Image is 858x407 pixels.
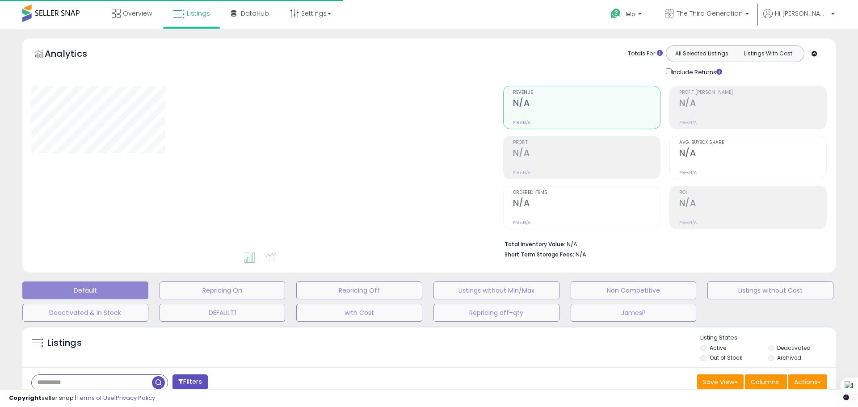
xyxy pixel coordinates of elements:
span: The Third Generation [677,9,743,18]
button: DEFAULT1 [160,304,286,322]
h2: N/A [513,198,660,210]
small: Prev: N/A [679,170,697,175]
h5: Analytics [45,47,105,62]
h2: N/A [513,98,660,110]
small: Prev: N/A [513,220,530,225]
span: N/A [576,250,586,259]
button: Repricing Off [296,281,422,299]
button: with Cost [296,304,422,322]
li: N/A [505,238,820,249]
i: Get Help [610,8,621,19]
a: Hi [PERSON_NAME] [763,9,835,29]
span: Help [623,10,635,18]
span: Avg. Buybox Share [679,140,826,145]
span: DataHub [241,9,269,18]
span: Hi [PERSON_NAME] [775,9,829,18]
span: Ordered Items [513,190,660,195]
span: ROI [679,190,826,195]
button: All Selected Listings [669,48,735,59]
span: Overview [123,9,152,18]
small: Prev: N/A [513,170,530,175]
div: Include Returns [659,67,733,77]
button: JamesP [571,304,697,322]
button: Repricing On [160,281,286,299]
span: Revenue [513,90,660,95]
small: Prev: N/A [679,120,697,125]
h2: N/A [513,148,660,160]
b: Total Inventory Value: [505,240,565,248]
a: Help [603,1,651,29]
span: Profit [PERSON_NAME] [679,90,826,95]
small: Prev: N/A [513,120,530,125]
button: Default [22,281,148,299]
span: Profit [513,140,660,145]
button: Listings without Cost [707,281,833,299]
small: Prev: N/A [679,220,697,225]
button: Non Competitive [571,281,697,299]
h2: N/A [679,198,826,210]
strong: Copyright [9,394,42,402]
b: Short Term Storage Fees: [505,251,574,258]
button: Repricing off+qty [433,304,559,322]
div: Totals For [628,50,663,58]
h2: N/A [679,148,826,160]
span: Listings [187,9,210,18]
button: Deactivated & In Stock [22,304,148,322]
button: Listings without Min/Max [433,281,559,299]
h2: N/A [679,98,826,110]
button: Listings With Cost [735,48,801,59]
div: seller snap | | [9,394,155,403]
